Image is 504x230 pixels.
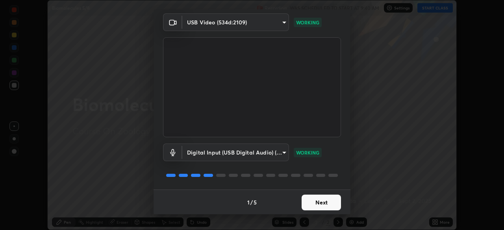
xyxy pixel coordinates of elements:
h4: 5 [254,198,257,206]
h4: 1 [247,198,250,206]
button: Next [302,195,341,210]
p: WORKING [296,19,319,26]
div: USB Video (534d:2109) [182,144,289,161]
div: USB Video (534d:2109) [182,13,289,31]
h4: / [250,198,253,206]
p: WORKING [296,149,319,156]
